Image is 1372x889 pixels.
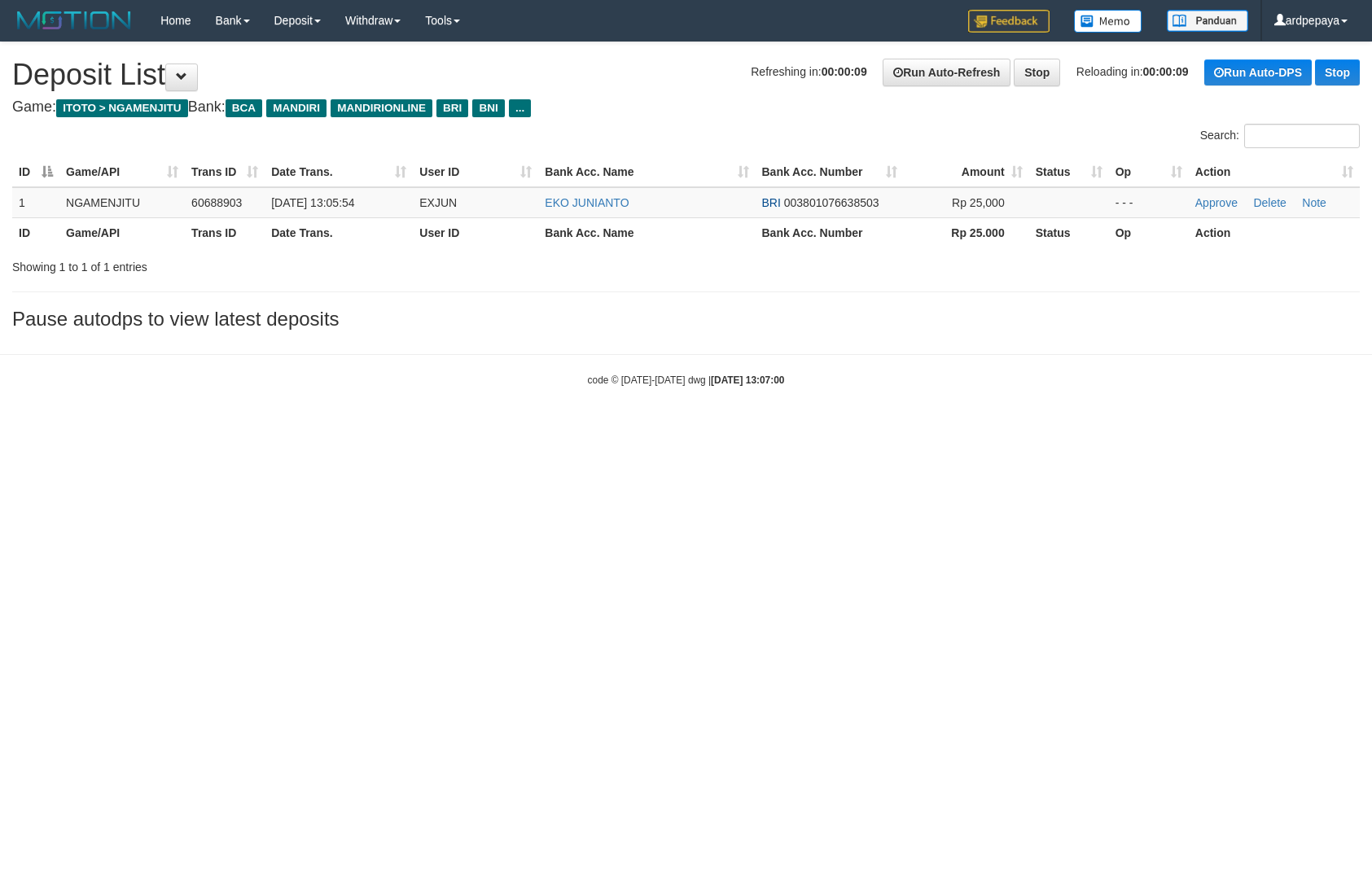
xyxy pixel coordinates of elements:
[1143,65,1189,78] strong: 00:00:09
[751,65,866,78] span: Refreshing in:
[185,157,265,187] th: Trans ID: activate to sort column ascending
[1076,65,1189,78] span: Reloading in:
[509,99,531,117] span: ...
[12,99,1360,116] h4: Game: Bank:
[413,157,538,187] th: User ID: activate to sort column ascending
[538,217,755,247] th: Bank Acc. Name
[1029,157,1109,187] th: Status: activate to sort column ascending
[784,196,879,209] span: Copy 003801076638503 to clipboard
[1204,59,1312,85] a: Run Auto-DPS
[191,196,242,209] span: 60688903
[331,99,432,117] span: MANDIRIONLINE
[185,217,265,247] th: Trans ID
[545,196,629,209] a: EKO JUNIANTO
[1302,196,1326,209] a: Note
[1253,196,1286,209] a: Delete
[12,309,1360,330] h3: Pause autodps to view latest deposits
[1029,217,1109,247] th: Status
[904,157,1029,187] th: Amount: activate to sort column ascending
[1200,124,1360,148] label: Search:
[59,217,185,247] th: Game/API
[59,187,185,218] td: NGAMENJITU
[756,217,904,247] th: Bank Acc. Number
[419,196,457,209] span: EXJUN
[1109,187,1189,218] td: - - -
[1189,217,1360,247] th: Action
[56,99,188,117] span: ITOTO > NGAMENJITU
[12,217,59,247] th: ID
[266,99,327,117] span: MANDIRI
[952,196,1005,209] span: Rp 25,000
[472,99,504,117] span: BNI
[12,187,59,218] td: 1
[538,157,755,187] th: Bank Acc. Name: activate to sort column ascending
[1315,59,1360,85] a: Stop
[968,10,1050,33] img: Feedback.jpg
[1244,124,1360,148] input: Search:
[1074,10,1142,33] img: Button%20Memo.svg
[12,252,559,275] div: Showing 1 to 1 of 1 entries
[883,59,1010,86] a: Run Auto-Refresh
[904,217,1029,247] th: Rp 25.000
[1167,10,1248,32] img: panduan.png
[265,157,413,187] th: Date Trans.: activate to sort column ascending
[436,99,468,117] span: BRI
[822,65,867,78] strong: 00:00:09
[12,8,136,33] img: MOTION_logo.png
[588,374,785,386] small: code © [DATE]-[DATE] dwg |
[1109,157,1189,187] th: Op: activate to sort column ascending
[1189,157,1360,187] th: Action: activate to sort column ascending
[1195,196,1238,209] a: Approve
[226,99,262,117] span: BCA
[413,217,538,247] th: User ID
[12,157,59,187] th: ID: activate to sort column descending
[59,157,185,187] th: Game/API: activate to sort column ascending
[265,217,413,247] th: Date Trans.
[756,157,904,187] th: Bank Acc. Number: activate to sort column ascending
[271,196,354,209] span: [DATE] 13:05:54
[1014,59,1060,86] a: Stop
[12,59,1360,91] h1: Deposit List
[1109,217,1189,247] th: Op
[762,196,781,209] span: BRI
[711,374,784,386] strong: [DATE] 13:07:00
